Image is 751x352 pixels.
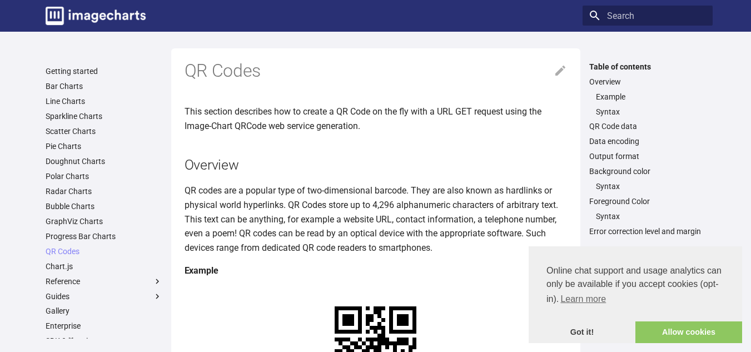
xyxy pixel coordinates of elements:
[46,156,162,166] a: Doughnut Charts
[583,62,713,72] label: Table of contents
[46,141,162,151] a: Pie Charts
[46,7,146,25] img: logo
[46,81,162,91] a: Bar Charts
[583,6,713,26] input: Search
[185,155,567,175] h2: Overview
[46,276,162,286] label: Reference
[589,92,706,117] nav: Overview
[589,77,706,87] a: Overview
[46,66,162,76] a: Getting started
[46,186,162,196] a: Radar Charts
[46,126,162,136] a: Scatter Charts
[596,107,706,117] a: Syntax
[46,321,162,331] a: Enterprise
[46,171,162,181] a: Polar Charts
[529,246,742,343] div: cookieconsent
[589,181,706,191] nav: Background color
[185,264,567,278] h4: Example
[589,121,706,131] a: QR Code data
[185,184,567,255] p: QR codes are a popular type of two-dimensional barcode. They are also known as hardlinks or physi...
[46,261,162,271] a: Chart.js
[46,231,162,241] a: Progress Bar Charts
[589,196,706,206] a: Foreground Color
[635,321,742,344] a: allow cookies
[46,291,162,301] label: Guides
[589,211,706,221] nav: Foreground Color
[46,111,162,121] a: Sparkline Charts
[46,201,162,211] a: Bubble Charts
[583,62,713,237] nav: Table of contents
[589,151,706,161] a: Output format
[596,92,706,102] a: Example
[46,246,162,256] a: QR Codes
[41,2,150,29] a: Image-Charts documentation
[589,166,706,176] a: Background color
[589,136,706,146] a: Data encoding
[589,226,706,236] a: Error correction level and margin
[46,216,162,226] a: GraphViz Charts
[185,60,567,83] h1: QR Codes
[596,211,706,221] a: Syntax
[185,105,567,133] p: This section describes how to create a QR Code on the fly with a URL GET request using the Image-...
[559,291,608,308] a: learn more about cookies
[546,264,724,308] span: Online chat support and usage analytics can only be available if you accept cookies (opt-in).
[46,336,162,346] a: SDK & libraries
[46,306,162,316] a: Gallery
[596,181,706,191] a: Syntax
[529,321,635,344] a: dismiss cookie message
[46,96,162,106] a: Line Charts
